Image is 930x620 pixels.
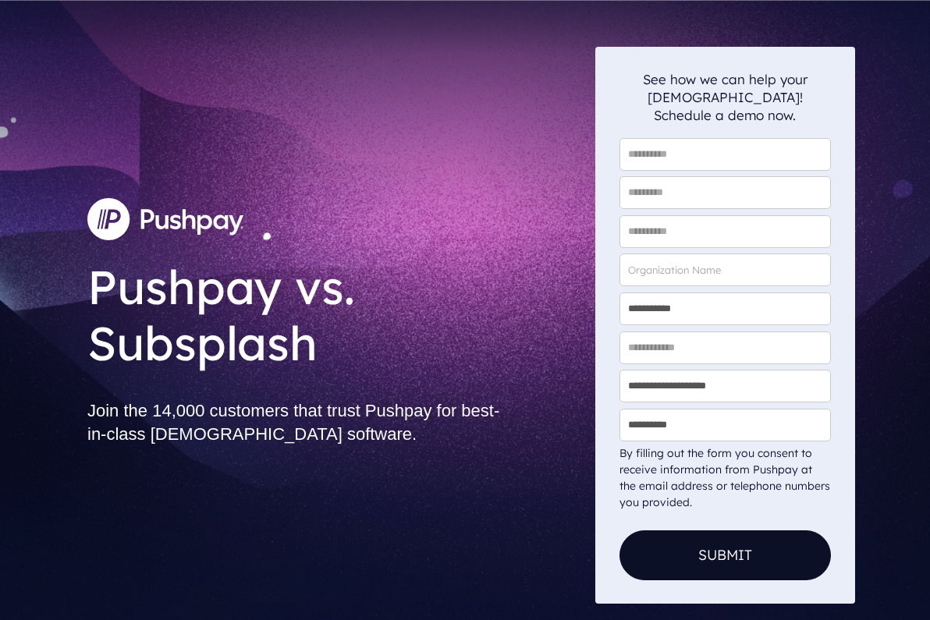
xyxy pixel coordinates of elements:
button: Submit [619,530,831,580]
div: By filling out the form you consent to receive information from Pushpay at the email address or t... [619,445,831,511]
p: See how we can help your [DEMOGRAPHIC_DATA]! Schedule a demo now. [619,70,831,124]
h2: Join the 14,000 customers that trust Pushpay for best-in-class [DEMOGRAPHIC_DATA] software. [87,387,583,459]
input: Organization Name [619,253,831,286]
h1: Pushpay vs. Subsplash [87,246,583,375]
